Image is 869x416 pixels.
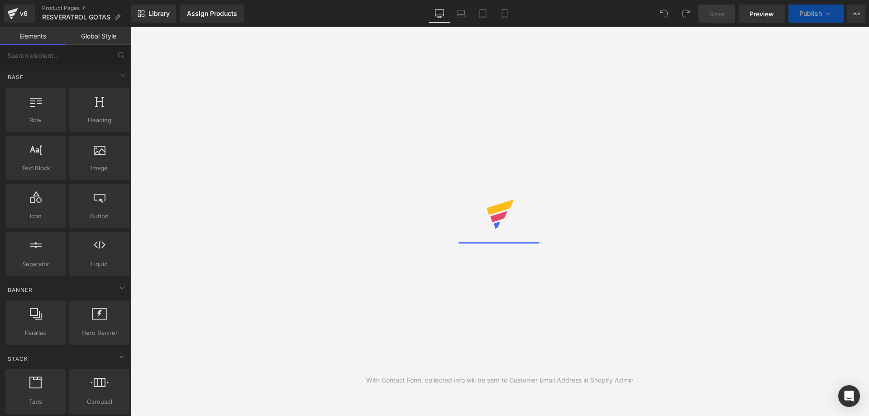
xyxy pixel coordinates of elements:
span: Carousel [72,397,127,406]
span: Button [72,211,127,221]
div: Assign Products [187,10,237,17]
span: Icon [8,211,63,221]
span: Save [709,9,724,19]
a: Product Pages [42,5,131,12]
div: With Contact Form, collected info will be sent to Customer Email Address in Shopify Admin [366,375,634,385]
button: Redo [677,5,695,23]
span: Preview [750,9,774,19]
a: Desktop [429,5,450,23]
span: Tabs [8,397,63,406]
span: Publish [799,10,822,17]
a: v6 [4,5,35,23]
span: Text Block [8,163,63,173]
span: Parallax [8,328,63,338]
span: Row [8,115,63,125]
a: Mobile [494,5,516,23]
span: Image [72,163,127,173]
button: Publish [788,5,844,23]
span: RESVERATROL GOTAS [42,14,110,21]
span: Heading [72,115,127,125]
span: Banner [7,286,33,294]
span: Separator [8,259,63,269]
span: Liquid [72,259,127,269]
a: New Library [131,5,176,23]
button: Undo [655,5,673,23]
a: Laptop [450,5,472,23]
a: Tablet [472,5,494,23]
a: Preview [739,5,785,23]
div: v6 [18,8,29,19]
button: More [847,5,865,23]
div: Open Intercom Messenger [838,385,860,407]
span: Library [148,10,170,18]
span: Hero Banner [72,328,127,338]
a: Global Style [66,27,131,45]
span: Stack [7,354,29,363]
span: Base [7,73,24,81]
